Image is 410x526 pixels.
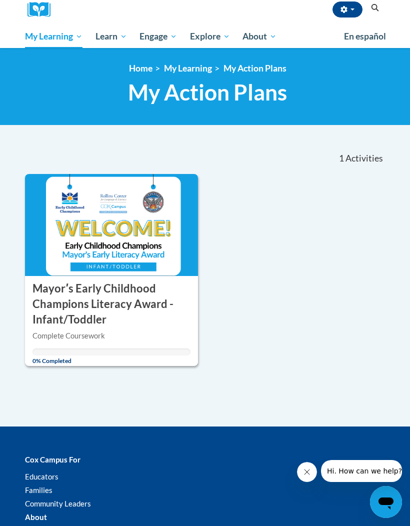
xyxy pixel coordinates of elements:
span: Explore [190,30,230,42]
span: My Action Plans [128,79,287,105]
a: Community Leaders [25,499,91,508]
button: Search [367,2,382,14]
a: Course Logo Mayorʹs Early Childhood Champions Literacy Award - Infant/ToddlerComplete CourseworkY... [25,174,198,366]
a: Educators [25,472,58,481]
iframe: Close message [297,462,317,482]
a: Cox Campus [27,2,57,17]
span: 1 [339,153,344,164]
div: Complete Coursework [32,330,190,341]
a: Families [25,485,52,494]
a: My Learning [164,63,212,73]
iframe: Message from company [321,460,402,482]
div: Main menu [17,25,392,48]
span: Engage [139,30,177,42]
a: Engage [133,25,183,48]
a: My Action Plans [223,63,286,73]
span: Learn [95,30,127,42]
img: Logo brand [27,2,57,17]
a: Explore [183,25,236,48]
a: Learn [89,25,133,48]
span: My Learning [25,30,82,42]
b: Cox Campus For [25,455,80,464]
a: En español [337,26,392,47]
button: Account Settings [332,1,362,17]
span: About [242,30,276,42]
b: About [25,512,47,521]
span: En español [344,31,386,41]
span: Activities [345,153,383,164]
img: Course Logo [25,174,198,276]
a: My Learning [18,25,89,48]
a: About [236,25,283,48]
iframe: Button to launch messaging window [370,486,402,518]
a: Home [129,63,152,73]
h3: Mayorʹs Early Childhood Champions Literacy Award - Infant/Toddler [32,281,190,327]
